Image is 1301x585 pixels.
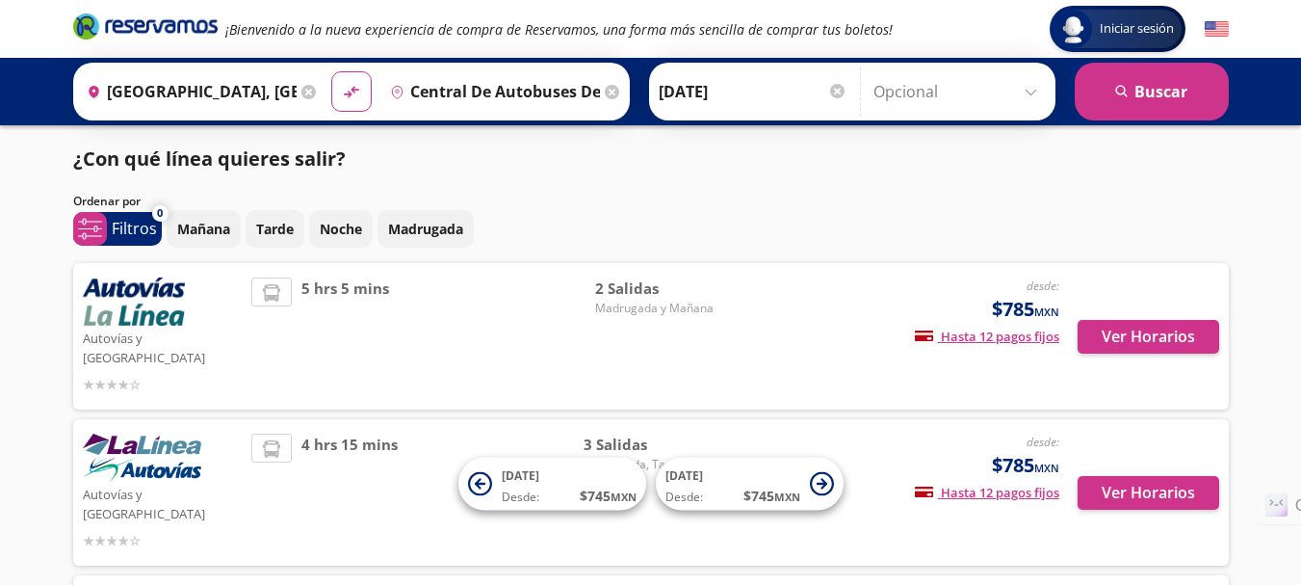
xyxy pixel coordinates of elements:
[1034,461,1059,475] small: MXN
[915,328,1059,345] span: Hasta 12 pagos fijos
[873,67,1046,116] input: Opcional
[1078,476,1219,510] button: Ver Horarios
[79,67,297,116] input: Buscar Origen
[502,489,539,506] span: Desde:
[584,434,730,456] span: 3 Salidas
[665,489,703,506] span: Desde:
[83,434,201,482] img: Autovías y La Línea
[1027,278,1059,294] em: desde:
[1075,63,1229,120] button: Buscar
[167,210,241,248] button: Mañana
[73,145,346,173] p: ¿Con qué línea quieres salir?
[83,482,243,523] p: Autovías y [GEOGRAPHIC_DATA]
[659,67,847,116] input: Elegir Fecha
[1092,19,1182,39] span: Iniciar sesión
[73,12,218,40] i: Brand Logo
[83,278,185,326] img: Autovías y La Línea
[246,210,304,248] button: Tarde
[1034,305,1059,319] small: MXN
[595,278,730,300] span: 2 Salidas
[743,486,800,506] span: $ 745
[73,193,141,210] p: Ordenar por
[83,326,243,367] p: Autovías y [GEOGRAPHIC_DATA]
[580,486,637,506] span: $ 745
[915,484,1059,501] span: Hasta 12 pagos fijos
[1078,320,1219,354] button: Ver Horarios
[595,300,730,317] span: Madrugada y Mañana
[502,467,539,484] span: [DATE]
[177,219,230,239] p: Mañana
[656,458,844,511] button: [DATE]Desde:$745MXN
[611,490,637,504] small: MXN
[458,458,646,511] button: [DATE]Desde:$745MXN
[665,467,703,484] span: [DATE]
[225,20,893,39] em: ¡Bienvenido a la nueva experiencia de compra de Reservamos, una forma más sencilla de comprar tus...
[377,210,474,248] button: Madrugada
[992,295,1059,324] span: $785
[584,456,730,473] span: Madrugada, Tarde y Noche
[73,212,162,246] button: 0Filtros
[301,278,389,395] span: 5 hrs 5 mins
[73,12,218,46] a: Brand Logo
[992,451,1059,480] span: $785
[157,205,163,222] span: 0
[309,210,373,248] button: Noche
[112,217,157,240] p: Filtros
[320,219,362,239] p: Noche
[774,490,800,504] small: MXN
[382,67,600,116] input: Buscar Destino
[1027,434,1059,450] em: desde:
[1205,17,1229,41] button: English
[388,219,463,239] p: Madrugada
[301,434,398,551] span: 4 hrs 15 mins
[256,219,294,239] p: Tarde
